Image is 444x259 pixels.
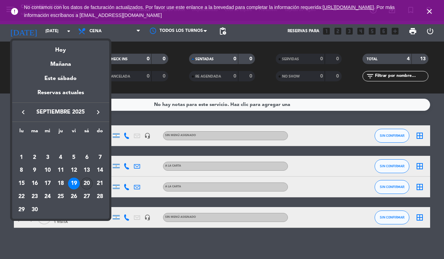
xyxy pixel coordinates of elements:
div: 25 [55,191,67,203]
div: 2 [29,152,41,163]
td: 7 de septiembre de 2025 [93,151,106,164]
div: 19 [68,178,80,189]
div: 18 [55,178,67,189]
td: 12 de septiembre de 2025 [67,164,80,177]
div: Reservas actuales [12,88,109,102]
div: 5 [68,152,80,163]
div: 29 [16,204,27,216]
th: sábado [80,127,94,138]
td: SEP. [15,138,106,151]
div: 21 [94,178,106,189]
div: 14 [94,165,106,177]
th: lunes [15,127,28,138]
div: 27 [81,191,93,203]
div: 16 [29,178,41,189]
div: 6 [81,152,93,163]
td: 27 de septiembre de 2025 [80,190,94,203]
td: 20 de septiembre de 2025 [80,177,94,190]
td: 25 de septiembre de 2025 [54,190,67,203]
td: 1 de septiembre de 2025 [15,151,28,164]
td: 26 de septiembre de 2025 [67,190,80,203]
div: 8 [16,165,27,177]
td: 19 de septiembre de 2025 [67,177,80,190]
td: 14 de septiembre de 2025 [93,164,106,177]
div: 1 [16,152,27,163]
td: 13 de septiembre de 2025 [80,164,94,177]
button: keyboard_arrow_left [17,108,29,117]
td: 15 de septiembre de 2025 [15,177,28,190]
td: 4 de septiembre de 2025 [54,151,67,164]
div: 28 [94,191,106,203]
div: Mañana [12,55,109,69]
div: 11 [55,165,67,177]
div: 12 [68,165,80,177]
div: 9 [29,165,41,177]
td: 8 de septiembre de 2025 [15,164,28,177]
div: 30 [29,204,41,216]
th: miércoles [41,127,54,138]
td: 11 de septiembre de 2025 [54,164,67,177]
td: 6 de septiembre de 2025 [80,151,94,164]
div: 10 [42,165,53,177]
div: Este sábado [12,69,109,88]
div: 13 [81,165,93,177]
td: 30 de septiembre de 2025 [28,203,41,216]
th: domingo [93,127,106,138]
td: 23 de septiembre de 2025 [28,190,41,203]
td: 10 de septiembre de 2025 [41,164,54,177]
div: 26 [68,191,80,203]
button: keyboard_arrow_right [92,108,104,117]
div: 7 [94,152,106,163]
th: martes [28,127,41,138]
div: Hoy [12,41,109,55]
th: viernes [67,127,80,138]
td: 28 de septiembre de 2025 [93,190,106,203]
span: septiembre 2025 [29,108,92,117]
td: 2 de septiembre de 2025 [28,151,41,164]
div: 15 [16,178,27,189]
th: jueves [54,127,67,138]
div: 3 [42,152,53,163]
div: 17 [42,178,53,189]
td: 22 de septiembre de 2025 [15,190,28,203]
td: 18 de septiembre de 2025 [54,177,67,190]
div: 24 [42,191,53,203]
td: 29 de septiembre de 2025 [15,203,28,216]
div: 23 [29,191,41,203]
td: 24 de septiembre de 2025 [41,190,54,203]
td: 5 de septiembre de 2025 [67,151,80,164]
td: 21 de septiembre de 2025 [93,177,106,190]
td: 17 de septiembre de 2025 [41,177,54,190]
div: 20 [81,178,93,189]
td: 9 de septiembre de 2025 [28,164,41,177]
td: 16 de septiembre de 2025 [28,177,41,190]
div: 4 [55,152,67,163]
i: keyboard_arrow_right [94,108,102,116]
td: 3 de septiembre de 2025 [41,151,54,164]
i: keyboard_arrow_left [19,108,27,116]
div: 22 [16,191,27,203]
